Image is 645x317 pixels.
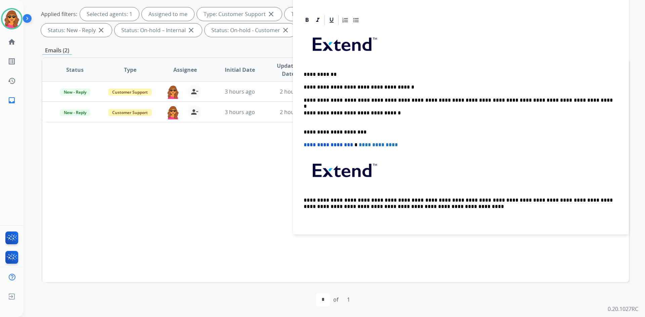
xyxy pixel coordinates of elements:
[190,88,199,96] mat-icon: person_remove
[302,15,312,25] div: Bold
[60,109,90,116] span: New - Reply
[166,105,180,119] img: agent-avatar
[108,89,152,96] span: Customer Support
[187,26,195,34] mat-icon: close
[66,66,84,74] span: Status
[41,23,112,37] div: Status: New - Reply
[190,108,199,116] mat-icon: person_remove
[8,57,16,65] mat-icon: list_alt
[342,293,355,306] div: 1
[8,77,16,85] mat-icon: history
[115,23,202,37] div: Status: On-hold – Internal
[108,109,152,116] span: Customer Support
[225,88,255,95] span: 3 hours ago
[313,15,323,25] div: Italic
[42,46,72,55] p: Emails (2)
[267,10,275,18] mat-icon: close
[225,66,255,74] span: Initial Date
[282,26,290,34] mat-icon: close
[197,7,282,21] div: Type: Customer Support
[166,85,180,99] img: agent-avatar
[327,15,337,25] div: Underline
[205,23,296,37] div: Status: On-hold - Customer
[124,66,136,74] span: Type
[225,108,255,116] span: 3 hours ago
[333,296,338,304] div: of
[41,10,77,18] p: Applied filters:
[80,7,139,21] div: Selected agents: 1
[280,108,310,116] span: 2 hours ago
[2,9,21,28] img: avatar
[273,62,304,78] span: Updated Date
[608,305,638,313] p: 0.20.1027RC
[8,38,16,46] mat-icon: home
[280,88,310,95] span: 2 hours ago
[60,89,90,96] span: New - Reply
[8,96,16,104] mat-icon: inbox
[285,7,373,21] div: Type: Shipping Protection
[173,66,197,74] span: Assignee
[340,15,350,25] div: Ordered List
[351,15,361,25] div: Bullet List
[97,26,105,34] mat-icon: close
[142,7,194,21] div: Assigned to me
